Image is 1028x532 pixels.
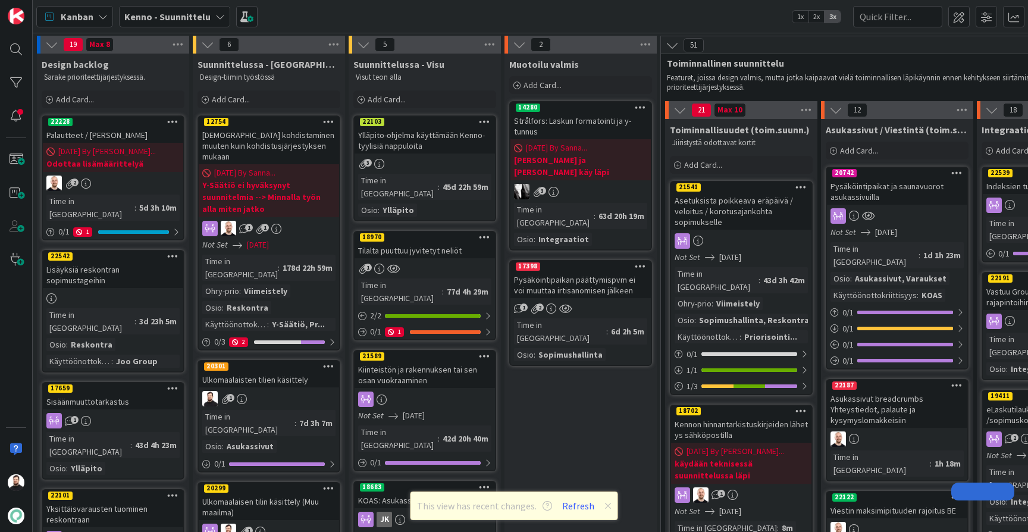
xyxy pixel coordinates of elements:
[671,417,811,443] div: Kennon hinnantarkistuskirjeiden lähetys sähköpostilla
[675,506,700,517] i: Not Set
[385,327,404,337] div: 1
[842,306,854,319] span: 0 / 1
[267,318,269,331] span: :
[510,261,651,272] div: 17398
[66,462,68,475] span: :
[684,38,704,52] span: 51
[202,284,239,298] div: Ohry-prio
[739,330,741,343] span: :
[536,303,544,311] span: 2
[438,180,440,193] span: :
[239,284,241,298] span: :
[202,255,278,281] div: Time in [GEOGRAPHIC_DATA]
[8,474,24,491] img: TK
[691,103,712,117] span: 21
[42,115,184,240] a: 22228Palautteet / [PERSON_NAME][DATE] By [PERSON_NAME]...Odottaa lisämäärittelyäTMTime in [GEOGRA...
[294,417,296,430] span: :
[842,339,854,351] span: 0 / 1
[370,309,381,322] span: 2 / 2
[199,391,339,406] div: TK
[510,113,651,139] div: Strålfors: Laskun formatointi ja y-tunnus
[199,221,339,236] div: TM
[808,11,825,23] span: 2x
[675,330,739,343] div: Käyttöönottokriittisyys
[355,482,495,493] div: 18683
[199,117,339,127] div: 12754
[827,179,967,205] div: Pysäköintipaikat ja saunavuorot asukassivuilla
[353,350,496,471] a: 21589Kiinteistön ja rakennuksen tai sen osan vuokraaminenNot Set[DATE]Time in [GEOGRAPHIC_DATA]:4...
[535,348,606,361] div: Sopimushallinta
[353,115,496,221] a: 22103Ylläpito-ohjelma käyttämään Kenno-tyylisiä nappuloitaTime in [GEOGRAPHIC_DATA]:45d 22h 59mOs...
[61,10,93,24] span: Kanban
[608,325,647,338] div: 6d 2h 5m
[825,11,841,23] span: 3x
[364,159,372,167] span: 3
[355,324,495,339] div: 0/11
[510,102,651,139] div: 14280Strålfors: Laskun formatointi ja y-tunnus
[514,154,647,178] b: [PERSON_NAME] ja [PERSON_NAME] käy läpi
[358,204,378,217] div: Osio
[687,348,698,361] span: 0 / 1
[852,272,949,285] div: Asukassivut, Varaukset
[830,431,846,447] img: TM
[204,118,228,126] div: 12754
[43,127,183,143] div: Palautteet / [PERSON_NAME]
[719,505,741,518] span: [DATE]
[68,338,115,351] div: Reskontra
[355,351,495,388] div: 21589Kiinteistön ja rakennuksen tai sen osan vuokraaminen
[44,73,182,82] p: Sarake prioriteettijärjestyksessä.
[43,176,183,191] div: TM
[558,498,598,514] button: Refresh
[202,440,222,453] div: Osio
[687,445,784,458] span: [DATE] By [PERSON_NAME]...
[358,425,438,452] div: Time in [GEOGRAPHIC_DATA]
[671,487,811,503] div: TM
[842,323,854,335] span: 0 / 1
[675,267,759,293] div: Time in [GEOGRAPHIC_DATA]
[827,391,967,428] div: Asukassivut breadcrumbs Yhteystiedot, palaute ja kysymyslomakkeisiin
[43,383,183,394] div: 17659
[712,297,713,310] span: :
[830,450,930,477] div: Time in [GEOGRAPHIC_DATA]
[124,11,211,23] b: Kenno - Suunnittelu
[73,227,92,237] div: 1
[355,493,495,508] div: KOAS: Asukassivut käyttöön
[596,209,647,223] div: 63d 20h 19m
[355,232,495,258] div: 18970Tilalta puuttuu jyvitetyt neliöt
[43,501,183,527] div: Yksittäisvarausten tuominen reskontraan
[509,101,652,251] a: 14280Strålfors: Laskun formatointi ja y-tunnus[DATE] By Sanna...[PERSON_NAME] ja [PERSON_NAME] kä...
[356,73,494,82] p: Visut teon alla
[202,301,222,314] div: Osio
[360,483,384,492] div: 18683
[510,261,651,298] div: 17398Pysäköintipaikan päättymispvm ei voi muuttaa irtisanomisen jälkeen
[204,484,228,493] div: 20299
[199,361,339,387] div: 20301Ulkomaalaisten tilien käsittely
[516,104,540,112] div: 14280
[355,455,495,470] div: 0/1
[199,361,339,372] div: 20301
[827,503,967,518] div: Viestin maksimipituuden rajoitus BE
[360,118,384,126] div: 22103
[214,167,275,179] span: [DATE] By Sanna...
[229,337,248,347] div: 2
[514,348,534,361] div: Osio
[111,355,113,368] span: :
[827,337,967,352] div: 0/1
[850,272,852,285] span: :
[132,439,180,452] div: 43d 4h 23m
[671,379,811,394] div: 1/3
[792,11,808,23] span: 1x
[827,353,967,368] div: 0/1
[1006,495,1008,508] span: :
[46,355,111,368] div: Käyttöönottokriittisyys
[199,117,339,164] div: 12754[DEMOGRAPHIC_DATA] kohdistaminen muuten kuin kohdistusjärjestyksen mukaan
[63,37,83,52] span: 19
[510,272,651,298] div: Pysäköintipaikan päättymispvm ei voi muuttaa irtisanomisen jälkeen
[46,432,130,458] div: Time in [GEOGRAPHIC_DATA]
[827,380,967,428] div: 22187Asukassivut breadcrumbs Yhteystiedot, palaute ja kysymyslomakkeisiin
[826,167,969,370] a: 20742Pysäköintipaikat ja saunavuorot asukassivuillaNot Set[DATE]Time in [GEOGRAPHIC_DATA]:1d 1h 2...
[202,239,228,250] i: Not Set
[71,416,79,424] span: 1
[199,334,339,349] div: 0/32
[403,409,425,422] span: [DATE]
